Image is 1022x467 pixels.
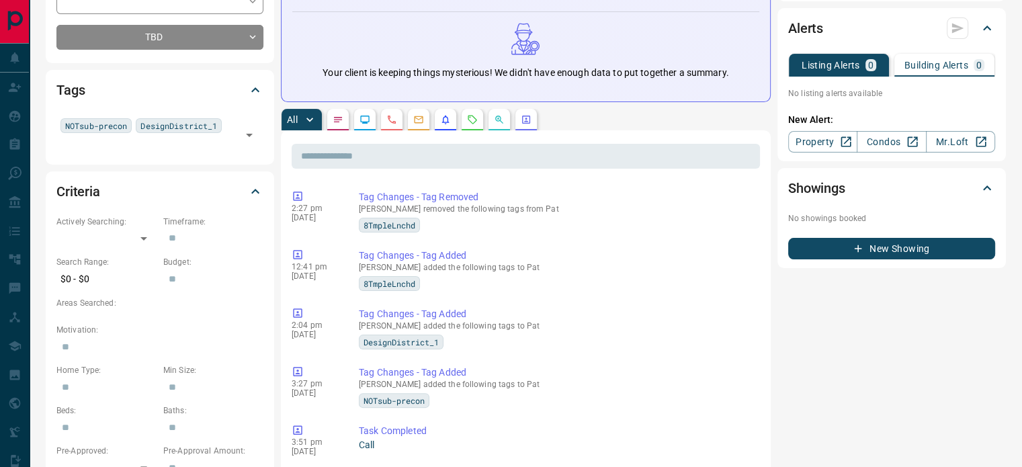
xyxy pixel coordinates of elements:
p: [PERSON_NAME] added the following tags to Pat [359,263,755,272]
p: Listing Alerts [802,60,860,70]
p: Call [359,438,755,452]
a: Mr.Loft [926,131,995,153]
p: Areas Searched: [56,297,263,309]
p: [PERSON_NAME] added the following tags to Pat [359,380,755,389]
div: TBD [56,25,263,50]
p: Search Range: [56,256,157,268]
h2: Alerts [788,17,823,39]
svg: Requests [467,114,478,125]
h2: Criteria [56,181,100,202]
p: New Alert: [788,113,995,127]
span: NOTsub-precon [65,119,127,132]
span: 8TmpleLnchd [364,277,415,290]
a: Property [788,131,857,153]
p: No listing alerts available [788,87,995,99]
button: Open [240,126,259,144]
p: Actively Searching: [56,216,157,228]
p: $0 - $0 [56,268,157,290]
a: Condos [857,131,926,153]
p: Home Type: [56,364,157,376]
p: Motivation: [56,324,263,336]
span: NOTsub-precon [364,394,425,407]
p: Min Size: [163,364,263,376]
p: Timeframe: [163,216,263,228]
svg: Agent Actions [521,114,531,125]
p: 3:51 pm [292,437,339,447]
div: Criteria [56,175,263,208]
p: [DATE] [292,330,339,339]
svg: Emails [413,114,424,125]
p: Building Alerts [904,60,968,70]
div: Showings [788,172,995,204]
svg: Listing Alerts [440,114,451,125]
span: DesignDistrict_1 [140,119,217,132]
span: DesignDistrict_1 [364,335,439,349]
p: Tag Changes - Tag Added [359,307,755,321]
p: Baths: [163,405,263,417]
p: Your client is keeping things mysterious! We didn't have enough data to put together a summary. [323,66,728,80]
p: Budget: [163,256,263,268]
p: Beds: [56,405,157,417]
p: Pre-Approved: [56,445,157,457]
p: Pre-Approval Amount: [163,445,263,457]
p: Task Completed [359,424,755,438]
div: Alerts [788,12,995,44]
p: 2:27 pm [292,204,339,213]
h2: Showings [788,177,845,199]
p: 12:41 pm [292,262,339,271]
p: [DATE] [292,447,339,456]
p: No showings booked [788,212,995,224]
p: Tag Changes - Tag Added [359,366,755,380]
p: Tag Changes - Tag Removed [359,190,755,204]
span: 8TmpleLnchd [364,218,415,232]
div: Tags [56,74,263,106]
svg: Opportunities [494,114,505,125]
p: [PERSON_NAME] added the following tags to Pat [359,321,755,331]
p: Tag Changes - Tag Added [359,249,755,263]
p: [DATE] [292,271,339,281]
p: All [287,115,298,124]
svg: Calls [386,114,397,125]
p: 2:04 pm [292,321,339,330]
p: 0 [868,60,874,70]
p: 3:27 pm [292,379,339,388]
svg: Lead Browsing Activity [359,114,370,125]
h2: Tags [56,79,85,101]
p: [DATE] [292,388,339,398]
button: New Showing [788,238,995,259]
p: 0 [976,60,982,70]
p: [PERSON_NAME] removed the following tags from Pat [359,204,755,214]
svg: Notes [333,114,343,125]
p: [DATE] [292,213,339,222]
